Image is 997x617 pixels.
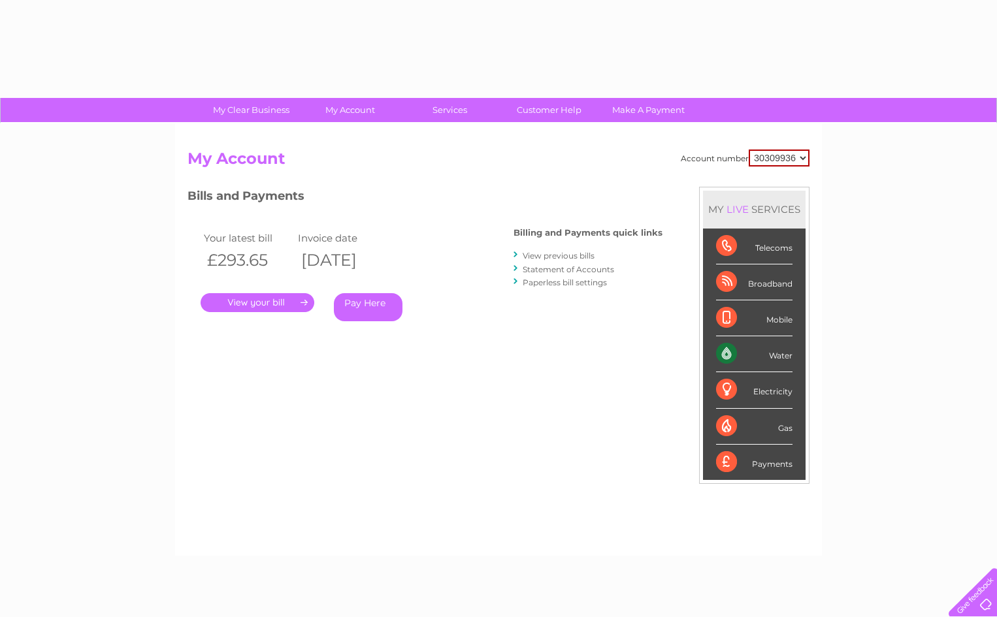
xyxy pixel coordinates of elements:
[295,229,389,247] td: Invoice date
[295,247,389,274] th: [DATE]
[716,445,793,480] div: Payments
[523,251,595,261] a: View previous bills
[495,98,603,122] a: Customer Help
[334,293,402,321] a: Pay Here
[716,300,793,336] div: Mobile
[724,203,751,215] div: LIVE
[188,187,662,210] h3: Bills and Payments
[523,264,614,274] a: Statement of Accounts
[716,409,793,445] div: Gas
[716,264,793,300] div: Broadband
[201,247,295,274] th: £293.65
[514,228,662,238] h4: Billing and Payments quick links
[716,372,793,408] div: Electricity
[396,98,504,122] a: Services
[188,150,809,174] h2: My Account
[201,229,295,247] td: Your latest bill
[716,336,793,372] div: Water
[595,98,702,122] a: Make A Payment
[297,98,404,122] a: My Account
[681,150,809,166] div: Account number
[197,98,305,122] a: My Clear Business
[201,293,314,312] a: .
[703,191,806,228] div: MY SERVICES
[523,277,607,287] a: Paperless bill settings
[716,229,793,264] div: Telecoms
